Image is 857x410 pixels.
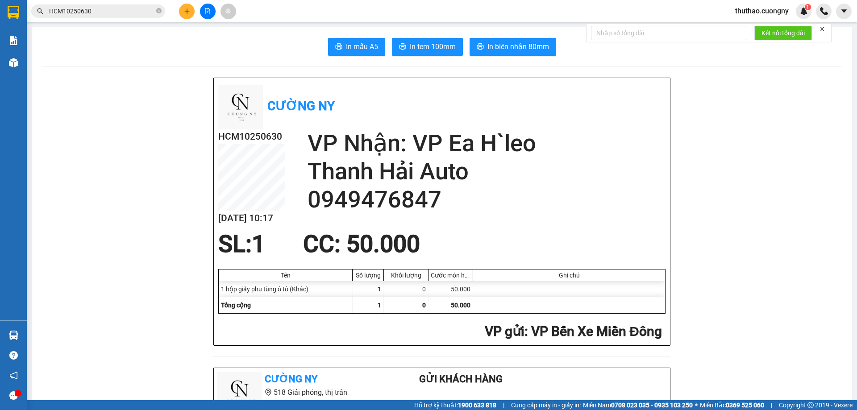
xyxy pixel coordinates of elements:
img: warehouse-icon [9,331,18,340]
span: close-circle [156,8,162,13]
div: 50.000 [428,281,473,297]
button: aim [220,4,236,19]
div: 1 hộp giấy phụ tùng ô tô (Khác) [219,281,353,297]
span: ⚪️ [695,403,698,407]
span: file-add [204,8,211,14]
input: Tìm tên, số ĐT hoặc mã đơn [49,6,154,16]
div: 0 [384,281,428,297]
span: aim [225,8,231,14]
h2: 0949476847 [308,186,666,214]
span: close [819,26,825,32]
button: caret-down [836,4,852,19]
div: Tên [221,272,350,279]
span: notification [9,371,18,380]
span: environment [265,389,272,396]
button: printerIn mẫu A5 [328,38,385,56]
span: Cung cấp máy in - giấy in: [511,400,581,410]
strong: 0369 525 060 [726,402,764,409]
span: close-circle [156,7,162,16]
button: printerIn biên nhận 80mm [470,38,556,56]
img: logo.jpg [218,85,263,129]
span: copyright [807,402,814,408]
span: question-circle [9,351,18,360]
b: Cường Ny [267,99,335,113]
img: warehouse-icon [9,58,18,67]
span: In biên nhận 80mm [487,41,549,52]
button: printerIn tem 100mm [392,38,463,56]
b: Cường Ny [265,373,317,385]
button: Kết nối tổng đài [754,26,812,40]
span: Tổng cộng [221,302,251,309]
strong: 1900 633 818 [458,402,496,409]
span: 1 [252,230,265,258]
span: Hỗ trợ kỹ thuật: [414,400,496,410]
h2: VP Nhận: VP Ea H`leo [308,129,666,157]
span: printer [399,43,406,51]
span: In tem 100mm [410,41,456,52]
span: 50.000 [451,302,470,309]
span: printer [335,43,342,51]
span: Miền Nam [583,400,693,410]
li: 518 Giải phóng, thị trấn [GEOGRAPHIC_DATA] [217,387,383,409]
div: 1 [353,281,384,297]
h2: [DATE] 10:17 [218,211,285,226]
b: Gửi khách hàng [419,373,503,385]
span: | [503,400,504,410]
strong: 0708 023 035 - 0935 103 250 [611,402,693,409]
h2: HCM10250630 [218,129,285,144]
img: icon-new-feature [800,7,808,15]
span: VP gửi [485,323,524,339]
sup: 1 [805,4,811,10]
div: Số lượng [355,272,381,279]
span: 0 [422,302,426,309]
div: Ghi chú [475,272,663,279]
span: In mẫu A5 [346,41,378,52]
input: Nhập số tổng đài [591,26,747,40]
span: printer [477,43,484,51]
span: Kết nối tổng đài [761,28,805,38]
span: 1 [378,302,381,309]
span: 1 [806,4,809,10]
span: SL: [218,230,252,258]
button: plus [179,4,195,19]
span: message [9,391,18,400]
div: CC : 50.000 [298,231,425,257]
span: plus [184,8,190,14]
span: search [37,8,43,14]
span: thuthao.cuongny [728,5,796,17]
span: | [771,400,772,410]
div: Cước món hàng [431,272,470,279]
h2: Thanh Hải Auto [308,157,666,186]
button: file-add [200,4,216,19]
span: Miền Bắc [700,400,764,410]
span: caret-down [840,7,848,15]
img: phone-icon [820,7,828,15]
div: Khối lượng [386,272,426,279]
img: logo-vxr [8,6,19,19]
img: solution-icon [9,36,18,45]
h2: : VP Bến Xe Miền Đông [218,323,662,341]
